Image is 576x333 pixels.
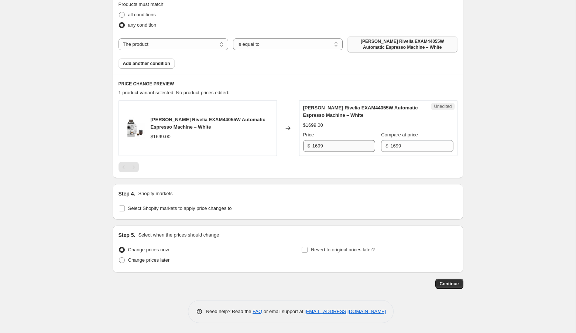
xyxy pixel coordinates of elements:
[303,132,314,137] span: Price
[151,133,171,140] div: $1699.00
[440,281,459,287] span: Continue
[206,309,253,314] span: Need help? Read the
[385,143,388,149] span: $
[119,81,457,87] h6: PRICE CHANGE PREVIEW
[119,1,165,7] span: Products must match:
[138,231,219,239] p: Select when the prices should change
[123,61,170,67] span: Add another condition
[151,117,265,130] span: [PERSON_NAME] Rivelia EXAM44055W Automatic Espresso Machine – White
[119,231,136,239] h2: Step 5.
[253,309,262,314] a: FAQ
[119,90,230,95] span: 1 product variant selected. No product prices edited:
[119,190,136,197] h2: Step 4.
[128,257,170,263] span: Change prices later
[435,279,463,289] button: Continue
[119,58,175,69] button: Add another condition
[262,309,305,314] span: or email support at
[303,105,418,118] span: [PERSON_NAME] Rivelia EXAM44055W Automatic Espresso Machine – White
[434,103,452,109] span: Unedited
[311,247,375,252] span: Revert to original prices later?
[347,36,457,52] button: De'Longhi Rivelia EXAM44055W Automatic Espresso Machine – White
[138,190,172,197] p: Shopify markets
[381,132,418,137] span: Compare at price
[128,247,169,252] span: Change prices now
[352,38,453,50] span: [PERSON_NAME] Rivelia EXAM44055W Automatic Espresso Machine – White
[119,162,139,172] nav: Pagination
[128,22,157,28] span: any condition
[303,122,323,129] div: $1699.00
[308,143,310,149] span: $
[128,205,232,211] span: Select Shopify markets to apply price changes to
[128,12,156,17] span: all conditions
[305,309,386,314] a: [EMAIL_ADDRESS][DOMAIN_NAME]
[123,117,145,139] img: 268697_80x.avif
